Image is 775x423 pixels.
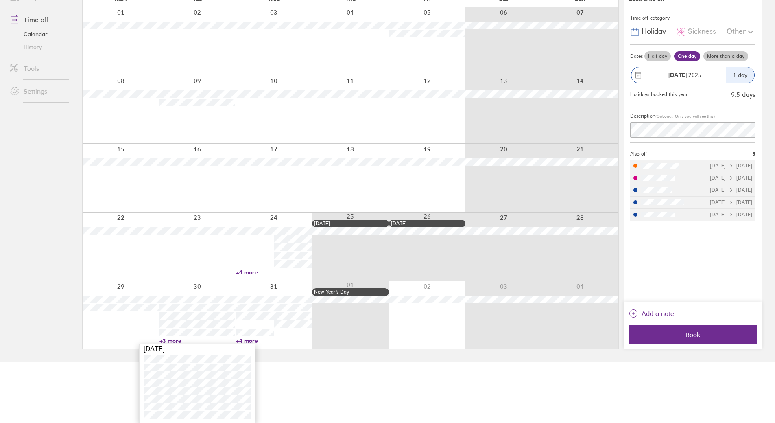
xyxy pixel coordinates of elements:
div: 9.5 days [731,91,755,98]
strong: [DATE] [668,71,687,79]
span: (Optional. Only you will see this) [655,114,715,119]
div: Holidays booked this year [630,92,688,97]
div: [DATE] [DATE] [710,175,752,181]
div: [DATE] [DATE] [710,163,752,169]
a: +4 more [236,269,312,276]
div: [DATE] [DATE] [710,187,752,193]
div: Other [727,24,755,39]
a: Calendar [3,28,69,41]
button: Add a note [629,307,674,320]
span: Book [634,331,751,338]
a: +4 more [236,337,312,344]
a: +3 more [159,337,235,344]
label: Half day [644,51,671,61]
span: 2025 [668,72,701,78]
div: Time off category [630,12,755,24]
label: More than a day [703,51,748,61]
a: History [3,41,69,54]
span: Description [630,113,655,119]
div: [DATE] [140,344,255,353]
span: Add a note [642,307,674,320]
a: Time off [3,11,69,28]
div: [DATE] [DATE] [710,199,752,205]
label: One day [674,51,700,61]
a: Settings [3,83,69,99]
div: New Year’s Day [314,289,386,295]
div: [DATE] [391,221,463,226]
div: 1 day [726,67,754,83]
div: [DATE] [DATE] [710,212,752,217]
span: 5 [753,151,755,157]
span: Sickness [688,27,716,36]
button: [DATE] 20251 day [630,63,755,88]
span: Holiday [642,27,666,36]
div: [DATE] [314,221,386,226]
span: Dates [630,53,643,59]
a: Tools [3,60,69,77]
span: Also off [630,151,647,157]
button: Book [629,325,757,344]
